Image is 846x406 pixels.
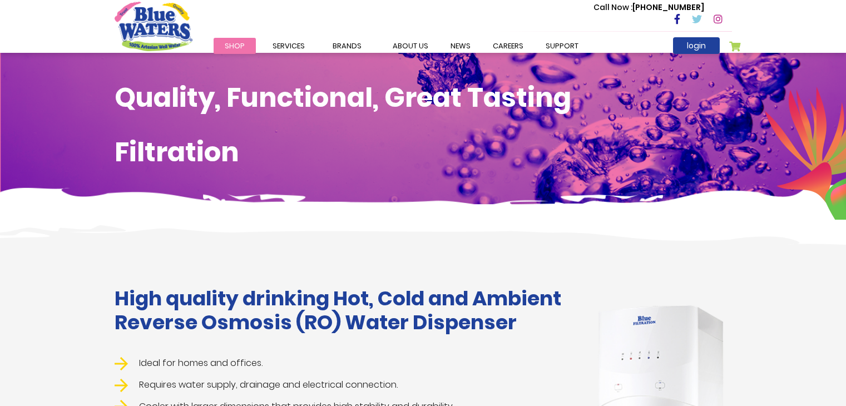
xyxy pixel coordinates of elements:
[115,82,732,114] h1: Quality, Functional, Great Tasting
[115,136,732,169] h1: Filtration
[439,38,482,54] a: News
[115,378,573,392] li: Requires water supply, drainage and electrical connection.
[593,2,704,13] p: [PHONE_NUMBER]
[115,2,192,51] a: store logo
[225,41,245,51] span: Shop
[115,286,573,334] h1: High quality drinking Hot, Cold and Ambient Reverse Osmosis (RO) Water Dispenser
[593,2,632,13] span: Call Now :
[273,41,305,51] span: Services
[382,38,439,54] a: about us
[535,38,590,54] a: support
[482,38,535,54] a: careers
[333,41,362,51] span: Brands
[673,37,720,54] a: login
[115,357,573,370] li: Ideal for homes and offices.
